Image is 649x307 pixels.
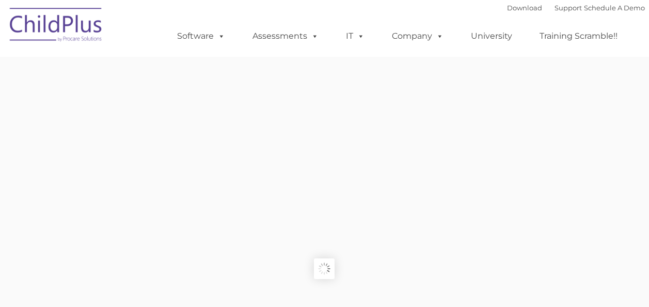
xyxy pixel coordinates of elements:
[555,4,582,12] a: Support
[529,26,628,47] a: Training Scramble!!
[507,4,542,12] a: Download
[5,1,108,52] img: ChildPlus by Procare Solutions
[242,26,329,47] a: Assessments
[382,26,454,47] a: Company
[507,4,645,12] font: |
[461,26,523,47] a: University
[584,4,645,12] a: Schedule A Demo
[336,26,375,47] a: IT
[167,26,235,47] a: Software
